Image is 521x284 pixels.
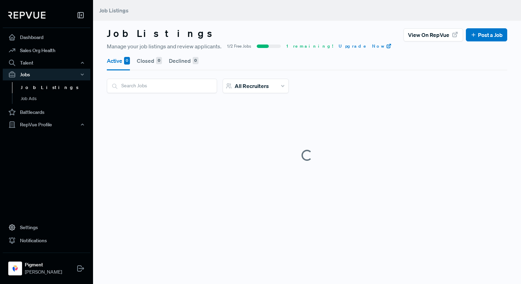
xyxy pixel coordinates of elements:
[3,44,90,57] a: Sales Org Health
[99,7,129,14] span: Job Listings
[3,31,90,44] a: Dashboard
[107,42,222,50] span: Manage your job listings and review applicants.
[8,12,45,19] img: RepVue
[3,234,90,247] a: Notifications
[408,31,449,39] span: View on RepVue
[466,28,507,41] button: Post a Job
[227,43,251,49] span: 1/2 Free Jobs
[235,82,269,89] span: All Recruiters
[107,51,130,70] button: Active 0
[3,119,90,130] button: RepVue Profile
[3,253,90,278] a: PigmentPigment[PERSON_NAME]
[470,31,503,39] a: Post a Job
[156,57,162,65] div: 0
[12,82,100,93] a: Job Listings
[25,268,62,276] span: [PERSON_NAME]
[339,43,392,49] a: Upgrade Now
[403,28,463,41] button: View on RepVue
[3,57,90,69] button: Talent
[3,221,90,234] a: Settings
[3,106,90,119] a: Battlecards
[10,263,21,274] img: Pigment
[107,28,218,39] h3: Job Listings
[286,43,333,49] span: 1 remaining!
[3,69,90,80] button: Jobs
[124,57,130,65] div: 0
[107,79,217,92] input: Search Jobs
[169,51,198,70] button: Declined 0
[12,93,100,104] a: Job Ads
[25,261,62,268] strong: Pigment
[193,57,198,65] div: 0
[137,51,162,70] button: Closed 0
